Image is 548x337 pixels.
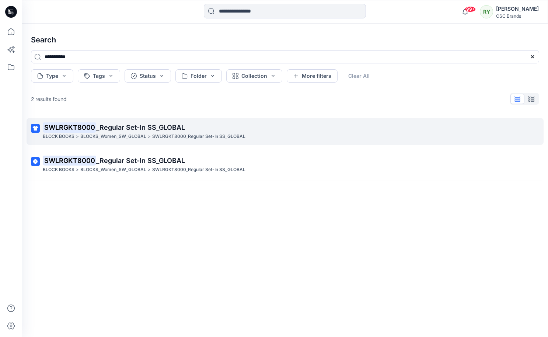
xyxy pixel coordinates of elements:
[43,133,74,140] p: BLOCK BOOKS
[31,95,67,103] p: 2 results found
[496,13,539,19] div: CSC Brands
[43,166,74,174] p: BLOCK BOOKS
[96,157,185,164] span: _Regular Set-In SS_GLOBAL
[80,133,146,140] p: BLOCKS_Women_SW_GLOBAL
[148,166,151,174] p: >
[80,166,146,174] p: BLOCKS_Women_SW_GLOBAL
[226,69,282,83] button: Collection
[76,133,79,140] p: >
[175,69,222,83] button: Folder
[25,29,545,50] h4: Search
[31,69,73,83] button: Type
[287,69,338,83] button: More filters
[43,155,96,166] mark: SWLRGKT8000
[496,4,539,13] div: [PERSON_NAME]
[27,118,544,145] a: SWLRGKT8000_Regular Set-In SS_GLOBALBLOCK BOOKS>BLOCKS_Women_SW_GLOBAL>SWLRGKT8000_Regular Set-In...
[148,133,151,140] p: >
[43,122,96,132] mark: SWLRGKT8000
[465,6,476,12] span: 99+
[480,5,493,18] div: RY
[125,69,171,83] button: Status
[27,151,544,178] a: SWLRGKT8000_Regular Set-In SS_GLOBALBLOCK BOOKS>BLOCKS_Women_SW_GLOBAL>SWLRGKT8000_Regular Set-In...
[76,166,79,174] p: >
[96,124,185,131] span: _Regular Set-In SS_GLOBAL
[152,133,245,140] p: SWLRGKT8000_Regular Set-In SS_GLOBAL
[78,69,120,83] button: Tags
[152,166,245,174] p: SWLRGKT8000_Regular Set-In SS_GLOBAL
